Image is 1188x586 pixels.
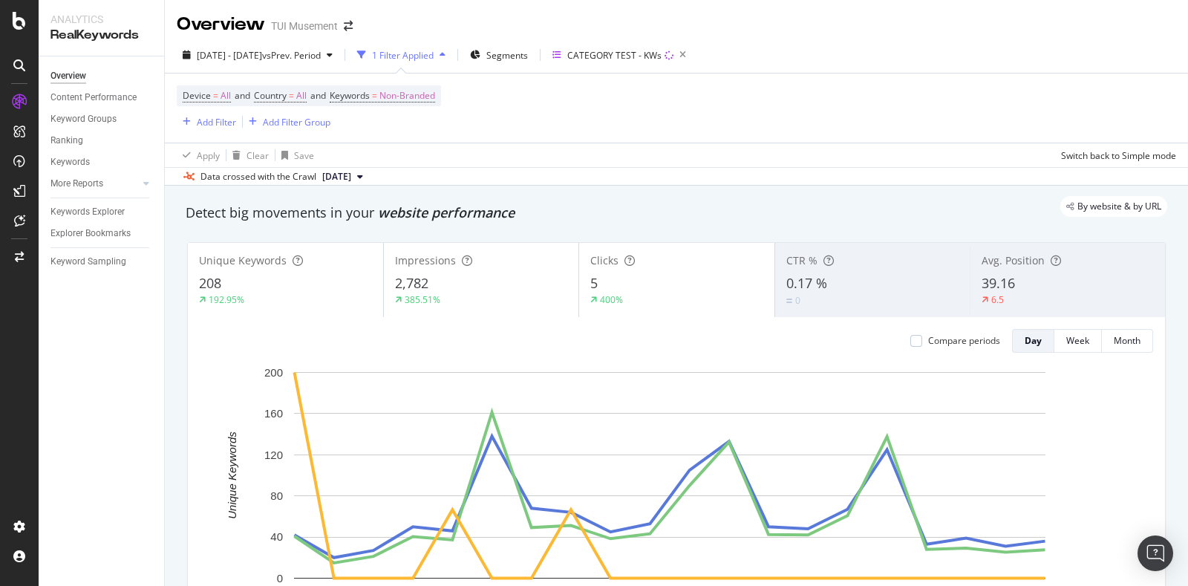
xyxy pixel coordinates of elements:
span: 5 [590,274,598,292]
div: Save [294,149,314,162]
div: 1 Filter Applied [372,49,434,62]
div: Open Intercom Messenger [1138,535,1173,571]
a: Keyword Groups [50,111,154,127]
span: Country [254,89,287,102]
div: 385.51% [405,293,440,306]
button: Switch back to Simple mode [1055,143,1176,167]
div: Overview [50,68,86,84]
button: [DATE] - [DATE]vsPrev. Period [177,43,339,67]
span: Impressions [395,253,456,267]
div: 0 [795,294,800,307]
text: 160 [264,407,283,420]
a: Ranking [50,133,154,149]
span: Device [183,89,211,102]
div: 6.5 [991,293,1004,306]
span: [DATE] - [DATE] [197,49,262,62]
div: arrow-right-arrow-left [344,21,353,31]
span: Avg. Position [982,253,1045,267]
span: 2,782 [395,274,428,292]
text: Unique Keywords [226,432,238,519]
img: Equal [786,299,792,303]
a: Explorer Bookmarks [50,226,154,241]
span: Keywords [330,89,370,102]
div: Clear [247,149,269,162]
div: RealKeywords [50,27,152,44]
span: 0.17 % [786,274,827,292]
span: All [221,85,231,106]
div: CATEGORY TEST - KWs [567,49,662,62]
button: Add Filter Group [243,113,330,131]
button: CATEGORY TEST - KWs [546,43,692,67]
div: Keyword Sampling [50,254,126,270]
button: Week [1054,329,1102,353]
div: TUI Musement [271,19,338,33]
div: Compare periods [928,334,1000,347]
div: Ranking [50,133,83,149]
a: Keywords [50,154,154,170]
span: vs Prev. Period [262,49,321,62]
div: Keyword Groups [50,111,117,127]
div: Analytics [50,12,152,27]
button: Day [1012,329,1054,353]
span: Unique Keywords [199,253,287,267]
a: Keywords Explorer [50,204,154,220]
text: 120 [264,449,283,461]
span: = [372,89,377,102]
span: By website & by URL [1077,202,1161,211]
div: Week [1066,334,1089,347]
div: Apply [197,149,220,162]
div: Day [1025,334,1042,347]
div: More Reports [50,176,103,192]
div: Content Performance [50,90,137,105]
div: Switch back to Simple mode [1061,149,1176,162]
div: Add Filter [197,116,236,128]
button: Segments [464,43,534,67]
span: and [310,89,326,102]
a: More Reports [50,176,139,192]
span: Clicks [590,253,619,267]
button: Month [1102,329,1153,353]
div: Data crossed with the Crawl [200,170,316,183]
button: 1 Filter Applied [351,43,451,67]
text: 80 [270,489,283,502]
text: 0 [277,572,283,585]
span: and [235,89,250,102]
div: legacy label [1060,196,1167,217]
span: Non-Branded [379,85,435,106]
div: 192.95% [209,293,244,306]
a: Keyword Sampling [50,254,154,270]
button: [DATE] [316,168,369,186]
text: 200 [264,366,283,379]
span: = [289,89,294,102]
button: Apply [177,143,220,167]
div: Month [1114,334,1140,347]
button: Add Filter [177,113,236,131]
text: 40 [270,530,283,543]
a: Content Performance [50,90,154,105]
span: Segments [486,49,528,62]
span: CTR % [786,253,817,267]
div: Overview [177,12,265,37]
span: 2025 Aug. 18th [322,170,351,183]
button: Save [275,143,314,167]
div: Add Filter Group [263,116,330,128]
div: Explorer Bookmarks [50,226,131,241]
div: Keywords [50,154,90,170]
a: Overview [50,68,154,84]
span: 39.16 [982,274,1015,292]
span: 208 [199,274,221,292]
button: Clear [226,143,269,167]
div: Keywords Explorer [50,204,125,220]
div: 400% [600,293,623,306]
span: = [213,89,218,102]
span: All [296,85,307,106]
